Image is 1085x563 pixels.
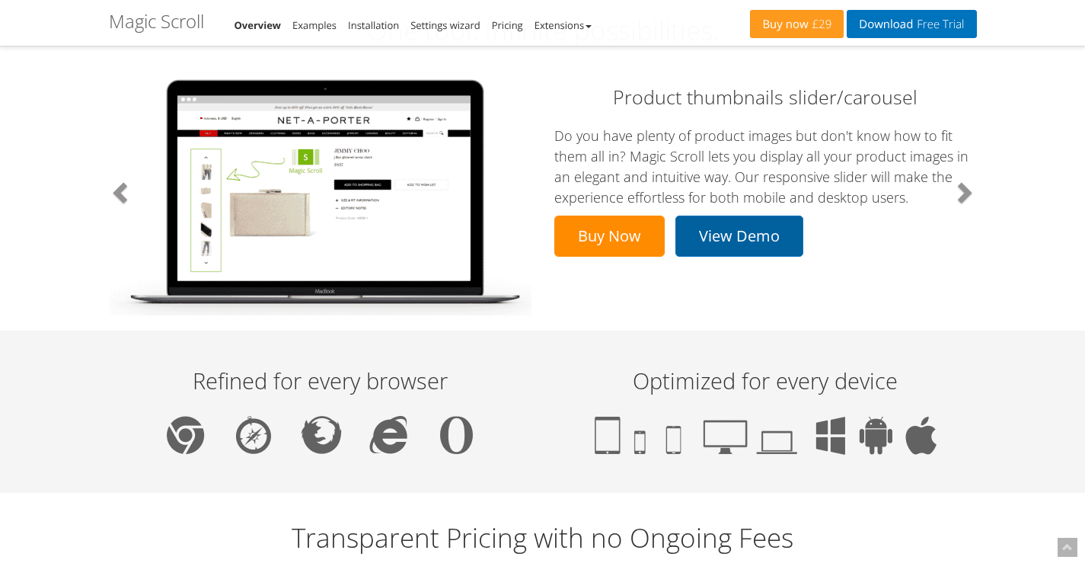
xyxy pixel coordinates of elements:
h2: Transparent Pricing with no Ongoing Fees [109,523,977,553]
a: Extensions [535,18,592,32]
p: Optimized for every device [558,369,973,393]
a: Buy now£29 [750,10,844,38]
a: Installation [348,18,399,32]
a: Settings wizard [410,18,480,32]
span: Free Trial [913,18,964,30]
img: Magic Scroll [109,69,531,315]
a: Overview [235,18,282,32]
a: DownloadFree Trial [847,10,976,38]
a: Examples [292,18,337,32]
a: View Demo [675,216,803,257]
p: Refined for every browser [113,369,528,393]
img: Tablet, phone, smartphone, desktop, laptop, Windows, Android, iOS [595,416,937,455]
span: £29 [809,18,832,30]
h1: Magic Scroll [109,11,204,31]
a: Pricing [492,18,523,32]
h2: Product thumbnails slider/carousel [554,84,977,110]
p: Do you have plenty of product images but don't know how to fit them all in? Magic Scroll lets you... [554,126,977,208]
img: Chrome, Safari, Firefox, IE, Opera [167,416,473,454]
a: Buy Now [554,216,665,257]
